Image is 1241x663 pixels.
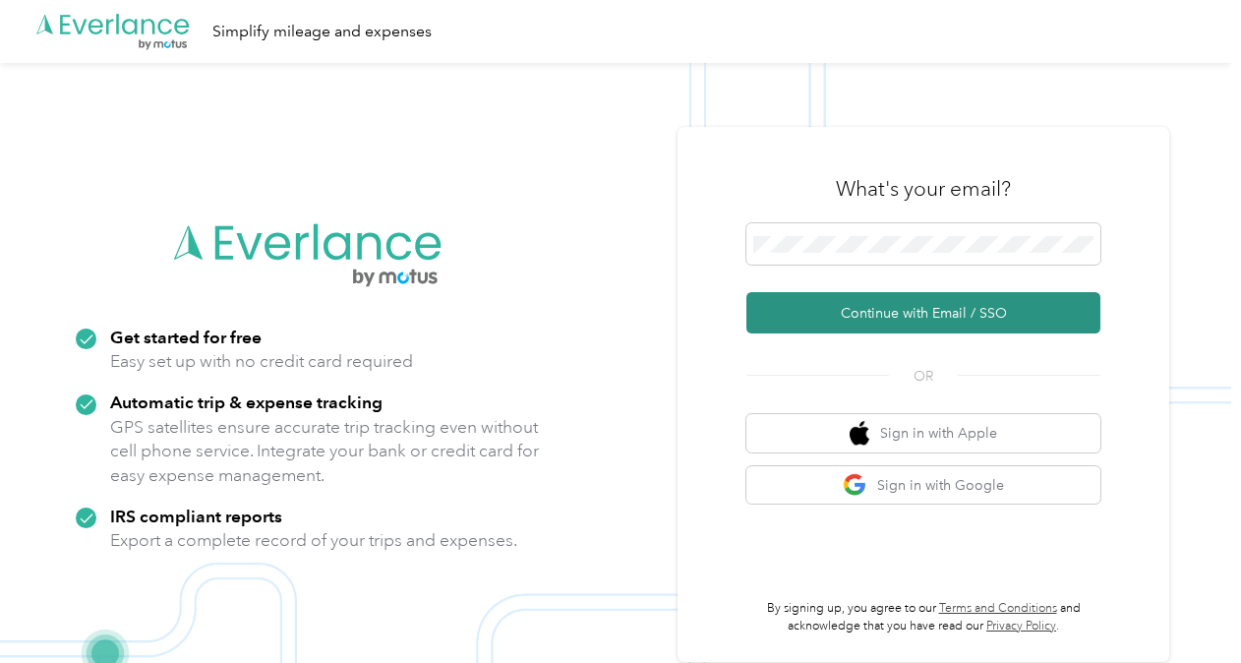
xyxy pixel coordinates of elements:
div: Simplify mileage and expenses [212,20,432,44]
img: apple logo [850,421,869,446]
img: google logo [843,473,867,498]
button: Continue with Email / SSO [746,292,1100,333]
a: Terms and Conditions [939,601,1057,616]
p: GPS satellites ensure accurate trip tracking even without cell phone service. Integrate your bank... [110,415,540,488]
p: By signing up, you agree to our and acknowledge that you have read our . [746,600,1100,634]
strong: Get started for free [110,327,262,347]
button: google logoSign in with Google [746,466,1100,505]
a: Privacy Policy [986,619,1056,633]
h3: What's your email? [836,175,1011,203]
button: apple logoSign in with Apple [746,414,1100,452]
strong: IRS compliant reports [110,506,282,526]
span: OR [889,366,958,387]
p: Export a complete record of your trips and expenses. [110,528,517,553]
strong: Automatic trip & expense tracking [110,392,383,412]
p: Easy set up with no credit card required [110,349,413,374]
